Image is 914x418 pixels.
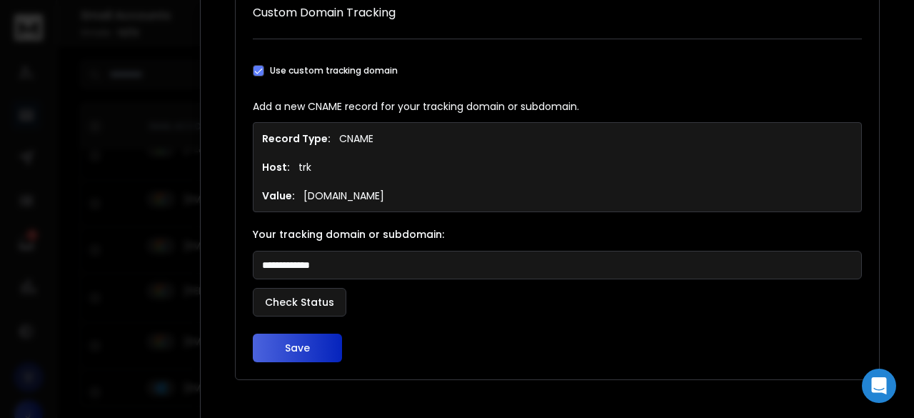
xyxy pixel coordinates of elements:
h1: Host: [262,160,290,174]
p: [DOMAIN_NAME] [303,189,384,203]
h1: Custom Domain Tracking [253,4,862,21]
div: Open Intercom Messenger [862,369,896,403]
p: CNAME [339,131,373,146]
label: Use custom tracking domain [270,65,398,76]
h1: Value: [262,189,295,203]
p: Add a new CNAME record for your tracking domain or subdomain. [253,99,862,114]
button: Check Status [253,288,346,317]
p: trk [298,160,311,174]
label: Your tracking domain or subdomain: [253,229,862,239]
button: Save [253,334,342,362]
h1: Record Type: [262,131,331,146]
